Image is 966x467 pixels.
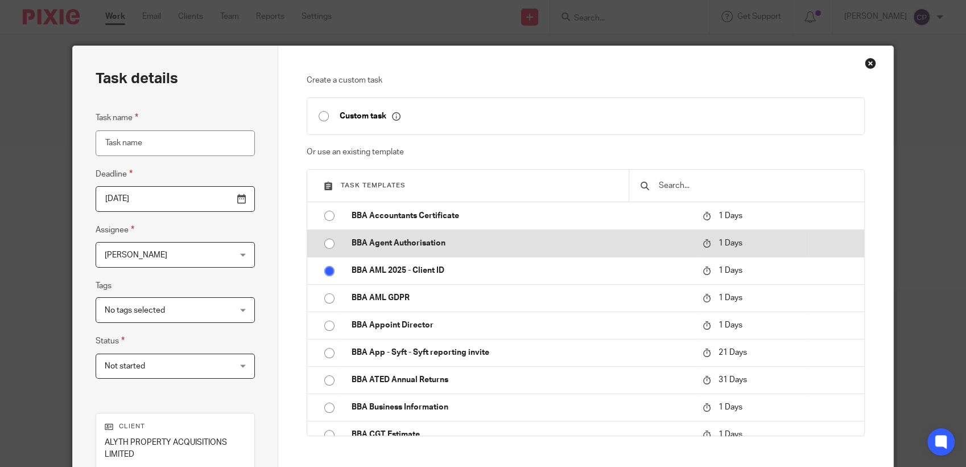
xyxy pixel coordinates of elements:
[719,349,747,357] span: 21 Days
[96,69,178,88] h2: Task details
[307,146,865,158] p: Or use an existing template
[341,182,406,189] span: Task templates
[352,292,691,304] p: BBA AML GDPR
[352,402,691,413] p: BBA Business Information
[352,265,691,276] p: BBA AML 2025 - Client ID
[352,210,691,222] p: BBA Accountants Certificate
[96,130,254,156] input: Task name
[307,75,865,86] p: Create a custom task
[719,403,742,411] span: 1 Days
[340,111,401,121] p: Custom task
[105,251,167,259] span: [PERSON_NAME]
[352,429,691,440] p: BBA CGT Estimate
[352,347,691,358] p: BBA App - Syft - Syft reporting invite
[352,319,691,331] p: BBA Appoint Director
[719,212,742,220] span: 1 Days
[719,239,742,247] span: 1 Days
[352,374,691,386] p: BBA ATED Annual Returns
[96,280,112,292] label: Tags
[719,376,747,384] span: 31 Days
[719,267,742,275] span: 1 Days
[96,223,134,236] label: Assignee
[105,437,245,460] p: ALYTH PROPERTY ACQUISITIONS LIMITED
[96,111,138,124] label: Task name
[865,58,876,69] div: Close this dialog window
[719,294,742,302] span: 1 Days
[719,431,742,439] span: 1 Days
[719,321,742,329] span: 1 Days
[105,306,165,314] span: No tags selected
[96,186,254,212] input: Pick a date
[105,362,145,370] span: Not started
[96,334,125,347] label: Status
[352,237,691,249] p: BBA Agent Authorisation
[105,422,245,431] p: Client
[658,179,852,192] input: Search...
[96,167,133,181] label: Deadline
